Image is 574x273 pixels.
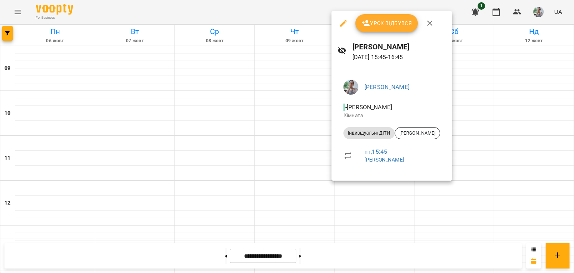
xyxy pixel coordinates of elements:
span: - [PERSON_NAME] [343,104,394,111]
a: пт , 15:45 [364,148,387,155]
p: [DATE] 15:45 - 16:45 [352,53,446,62]
h6: [PERSON_NAME] [352,41,446,53]
span: [PERSON_NAME] [395,130,440,136]
div: [PERSON_NAME] [395,127,440,139]
a: [PERSON_NAME] [364,83,410,91]
p: Кімната [343,112,440,119]
span: Індивідуальні ДІТИ [343,130,395,136]
button: Урок відбувся [355,14,418,32]
img: d973d3a1289a12698849ef99f9b05a25.jpg [343,80,358,95]
a: [PERSON_NAME] [364,157,404,163]
span: Урок відбувся [361,19,412,28]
